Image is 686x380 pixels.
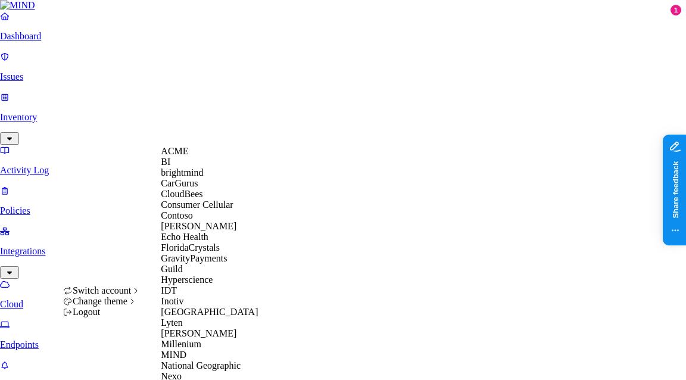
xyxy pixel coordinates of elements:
span: Contoso [161,210,192,220]
span: BI [161,157,170,167]
span: CloudBees [161,189,202,199]
span: FloridaCrystals [161,242,220,253]
span: Inotiv [161,296,183,306]
span: brightmind [161,167,203,177]
span: Lyten [161,317,182,328]
span: IDT [161,285,177,295]
span: [PERSON_NAME] [161,221,236,231]
span: [GEOGRAPHIC_DATA] [161,307,258,317]
span: GravityPayments [161,253,227,263]
div: Logout [63,307,141,317]
span: Consumer Cellular [161,200,233,210]
span: Millenium [161,339,201,349]
span: [PERSON_NAME] [161,328,236,338]
span: MIND [161,350,186,360]
span: Hyperscience [161,275,213,285]
span: Guild [161,264,182,274]
span: ACME [161,146,188,156]
span: National Geographic [161,360,241,370]
span: Switch account [73,285,131,295]
span: CarGurus [161,178,198,188]
span: Change theme [73,296,127,306]
span: Echo Health [161,232,208,242]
